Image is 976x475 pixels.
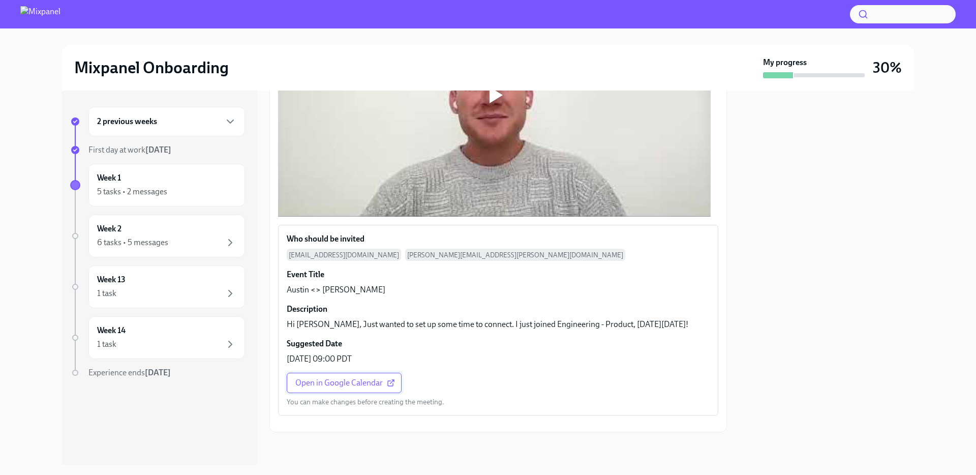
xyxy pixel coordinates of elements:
a: Week 131 task [70,265,245,308]
h6: 2 previous weeks [97,116,157,127]
p: Austin <> [PERSON_NAME] [287,284,385,295]
h2: Mixpanel Onboarding [74,57,229,78]
h6: Who should be invited [287,233,364,245]
h3: 30% [873,58,902,77]
div: 1 task [97,339,116,350]
div: 2 previous weeks [88,107,245,136]
h6: Suggested Date [287,338,342,349]
p: Hi [PERSON_NAME], Just wanted to set up some time to connect. I just joined Engineering - Product... [287,319,688,330]
div: 6 tasks • 5 messages [97,237,168,248]
h6: Week 1 [97,172,121,184]
div: 1 task [97,288,116,299]
h6: Week 2 [97,223,121,234]
a: Week 26 tasks • 5 messages [70,215,245,257]
h6: Event Title [287,269,324,280]
strong: [DATE] [145,145,171,155]
a: Week 15 tasks • 2 messages [70,164,245,206]
span: Open in Google Calendar [295,378,393,388]
p: You can make changes before creating the meeting. [287,397,444,407]
span: [PERSON_NAME][EMAIL_ADDRESS][PERSON_NAME][DOMAIN_NAME] [405,249,625,261]
p: [DATE] 09:00 PDT [287,353,352,365]
h6: Week 13 [97,274,126,285]
h6: Description [287,304,327,315]
div: 5 tasks • 2 messages [97,186,167,197]
strong: [DATE] [145,368,171,377]
span: First day at work [88,145,171,155]
span: [EMAIL_ADDRESS][DOMAIN_NAME] [287,249,401,261]
a: First day at work[DATE] [70,144,245,156]
a: Open in Google Calendar [287,373,402,393]
span: Experience ends [88,368,171,377]
a: Week 141 task [70,316,245,359]
img: Mixpanel [20,6,60,22]
strong: My progress [763,57,807,68]
h6: Week 14 [97,325,126,336]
